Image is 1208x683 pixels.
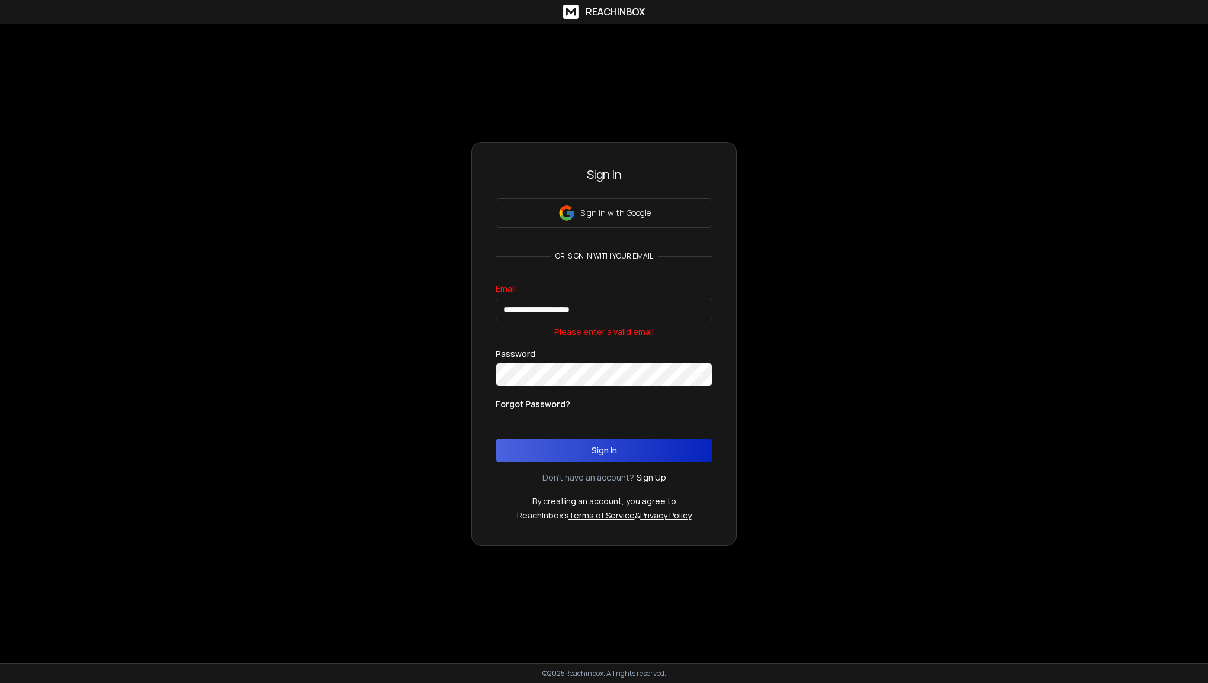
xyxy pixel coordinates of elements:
p: Forgot Password? [496,398,570,410]
h1: ReachInbox [586,5,645,19]
h3: Sign In [496,166,712,183]
p: Sign in with Google [580,207,651,219]
button: Sign In [496,439,712,462]
p: Don't have an account? [542,472,634,484]
a: Privacy Policy [640,510,692,521]
a: Sign Up [637,472,666,484]
p: ReachInbox's & [517,510,692,521]
label: Password [496,350,535,358]
p: By creating an account, you agree to [532,495,676,507]
button: Sign in with Google [496,198,712,228]
p: Please enter a valid email [496,326,712,338]
a: Terms of Service [568,510,635,521]
label: Email [496,285,516,293]
p: © 2025 Reachinbox. All rights reserved. [542,669,666,678]
p: or, sign in with your email [551,252,658,261]
a: ReachInbox [563,5,645,19]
